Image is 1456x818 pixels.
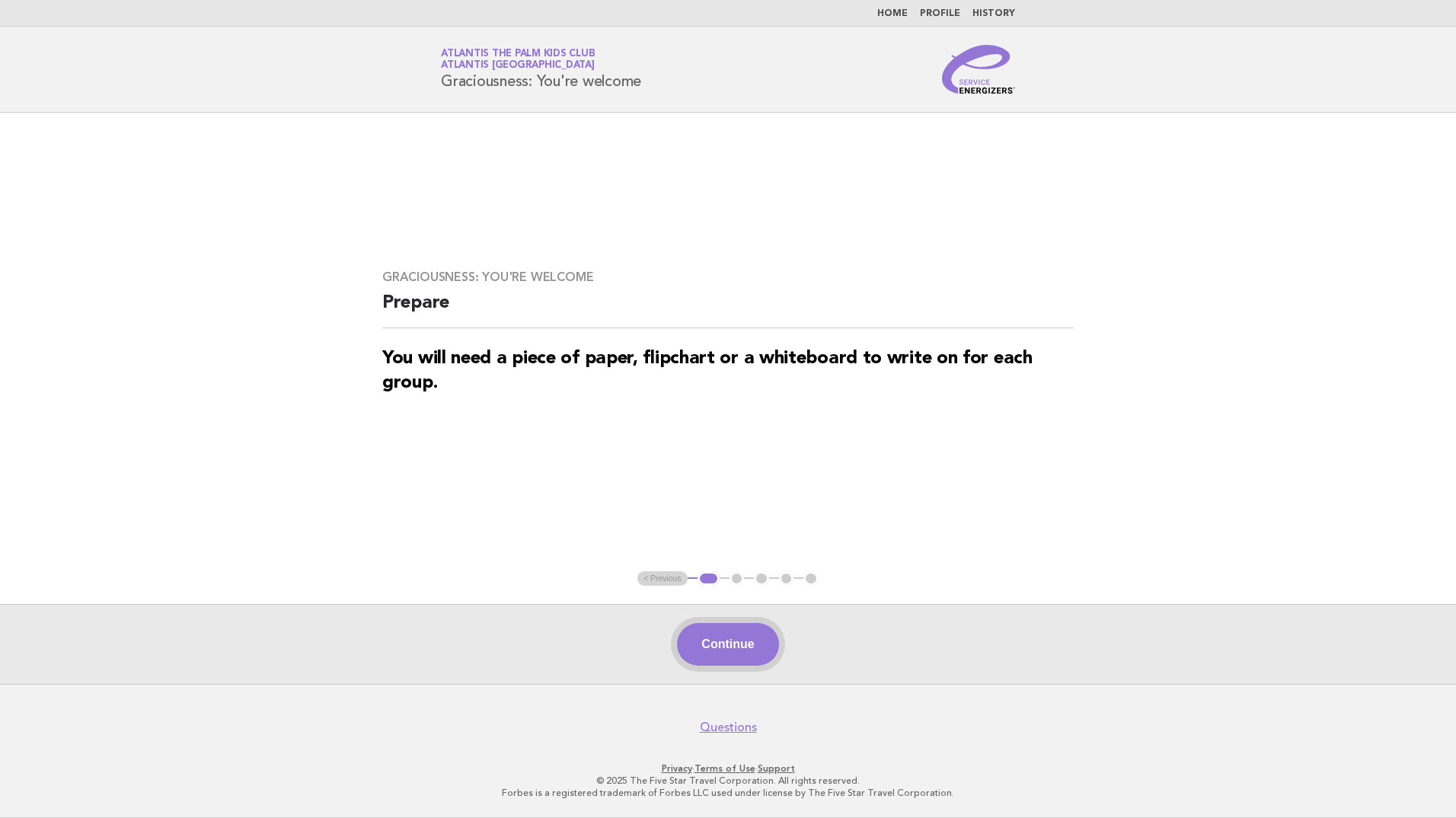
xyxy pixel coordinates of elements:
a: Terms of Use [694,763,755,774]
h2: Prepare [382,291,1074,328]
a: Profile [920,9,960,18]
p: · · [262,762,1194,775]
a: Atlantis The Palm Kids ClubAtlantis [GEOGRAPHIC_DATA] [441,49,595,70]
button: 1 [698,571,720,586]
h3: Graciousness: You're welcome [382,270,1074,285]
strong: You will need a piece of paper, flipchart or a whiteboard to write on for each group. [382,350,1033,392]
p: © 2025 The Five Star Travel Corporation. All rights reserved. [262,775,1194,787]
a: Privacy [662,763,692,774]
p: Forbes is a registered trademark of Forbes LLC used under license by The Five Star Travel Corpora... [262,787,1194,799]
a: Home [877,9,908,18]
button: Continue [677,623,778,666]
h1: Graciousness: You're welcome [441,50,641,89]
a: Support [758,763,795,774]
a: Questions [700,720,757,735]
span: Atlantis [GEOGRAPHIC_DATA] [441,61,595,71]
img: Service Energizers [942,45,1015,94]
a: History [972,9,1015,18]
